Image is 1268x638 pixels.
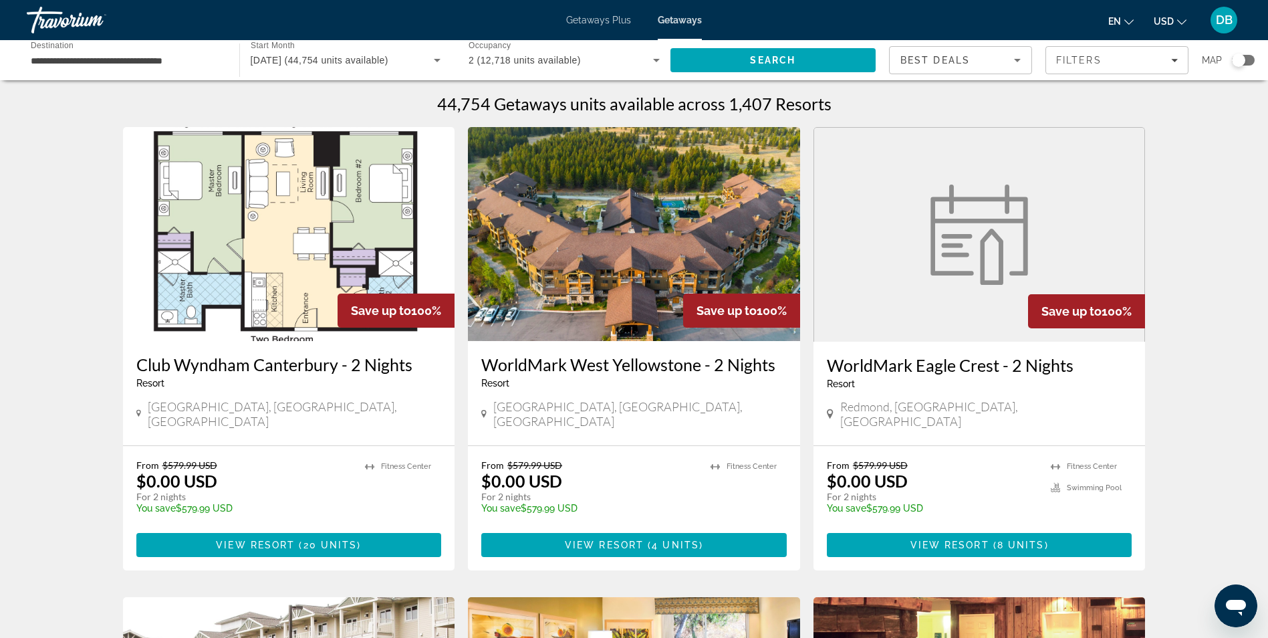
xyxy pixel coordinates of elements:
span: ( ) [989,540,1049,550]
span: View Resort [216,540,295,550]
span: Resort [136,378,164,389]
button: Filters [1045,46,1188,74]
button: Change currency [1154,11,1186,31]
a: WorldMark Eagle Crest - 2 Nights [813,127,1146,342]
iframe: Button to launch messaging window [1215,584,1257,627]
button: Change language [1108,11,1134,31]
span: Filters [1056,55,1102,66]
p: $0.00 USD [827,471,908,491]
p: $579.99 USD [481,503,697,514]
button: User Menu [1207,6,1241,34]
span: Start Month [251,41,295,50]
span: Fitness Center [381,462,431,471]
span: Best Deals [900,55,970,66]
span: Fitness Center [727,462,777,471]
p: For 2 nights [827,491,1038,503]
span: DB [1216,13,1233,27]
span: $579.99 USD [162,459,217,471]
span: $579.99 USD [853,459,908,471]
a: Getaways [658,15,702,25]
button: View Resort(20 units) [136,533,442,557]
h1: 44,754 Getaways units available across 1,407 Resorts [437,94,832,114]
span: Fitness Center [1067,462,1117,471]
span: You save [481,503,521,514]
span: From [481,459,504,471]
span: From [136,459,159,471]
span: View Resort [910,540,989,550]
p: $0.00 USD [481,471,562,491]
span: Resort [827,379,855,389]
input: Select destination [31,53,222,69]
span: You save [827,503,866,514]
p: $579.99 USD [136,503,352,514]
p: $0.00 USD [136,471,217,491]
span: Swimming Pool [1067,484,1122,492]
p: For 2 nights [136,491,352,503]
button: Search [670,48,876,72]
a: Club Wyndham Canterbury - 2 Nights [136,354,442,375]
span: en [1108,16,1121,27]
a: Travorium [27,3,160,37]
span: Search [750,55,795,66]
span: 4 units [652,540,699,550]
a: Getaways Plus [566,15,631,25]
span: [DATE] (44,754 units available) [251,55,388,66]
img: WorldMark West Yellowstone - 2 Nights [468,127,800,341]
span: Save up to [1041,304,1102,318]
img: WorldMark Eagle Crest - 2 Nights [922,185,1036,285]
span: View Resort [565,540,644,550]
span: You save [136,503,176,514]
span: Redmond, [GEOGRAPHIC_DATA], [GEOGRAPHIC_DATA] [840,399,1132,429]
span: ( ) [295,540,361,550]
span: $579.99 USD [507,459,562,471]
span: 2 (12,718 units available) [469,55,581,66]
a: WorldMark West Yellowstone - 2 Nights [481,354,787,375]
p: $579.99 USD [827,503,1038,514]
span: Destination [31,41,74,49]
span: Resort [481,378,509,389]
a: WorldMark Eagle Crest - 2 Nights [827,355,1132,375]
img: Club Wyndham Canterbury - 2 Nights [123,127,455,341]
button: View Resort(8 units) [827,533,1132,557]
div: 100% [338,294,455,328]
span: Map [1202,51,1222,70]
div: 100% [1028,294,1145,328]
mat-select: Sort by [900,52,1021,68]
span: Save up to [696,304,757,318]
span: 8 units [997,540,1045,550]
span: Occupancy [469,41,511,50]
p: For 2 nights [481,491,697,503]
span: USD [1154,16,1174,27]
button: View Resort(4 units) [481,533,787,557]
span: From [827,459,850,471]
span: 20 units [303,540,358,550]
span: ( ) [644,540,703,550]
span: [GEOGRAPHIC_DATA], [GEOGRAPHIC_DATA], [GEOGRAPHIC_DATA] [493,399,787,429]
div: 100% [683,294,800,328]
span: [GEOGRAPHIC_DATA], [GEOGRAPHIC_DATA], [GEOGRAPHIC_DATA] [148,399,441,429]
span: Save up to [351,304,411,318]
